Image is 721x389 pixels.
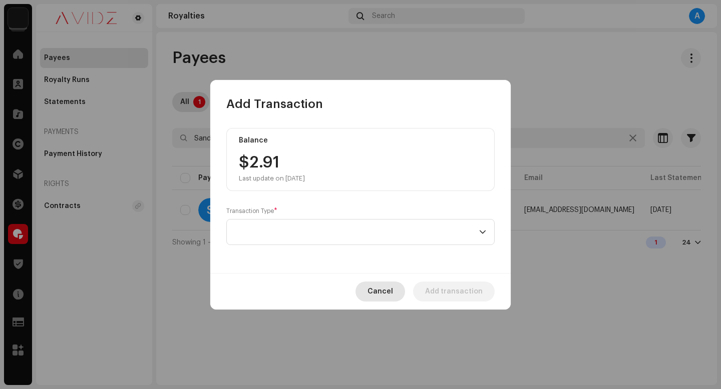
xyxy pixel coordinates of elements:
[413,281,495,301] button: Add transaction
[239,174,305,182] div: Last update on [DATE]
[355,281,405,301] button: Cancel
[226,207,277,215] label: Transaction Type
[226,96,323,112] span: Add Transaction
[239,136,268,144] div: Balance
[479,219,486,244] div: dropdown trigger
[425,281,483,301] span: Add transaction
[368,281,393,301] span: Cancel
